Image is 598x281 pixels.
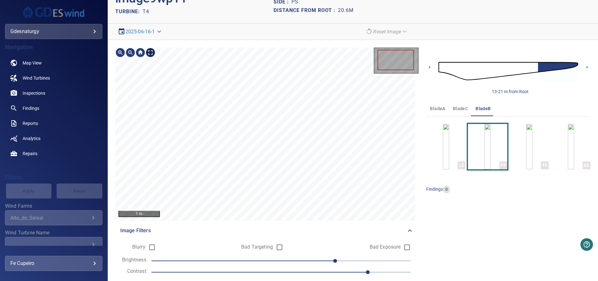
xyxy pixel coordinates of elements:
[23,105,39,111] span: Findings
[5,116,102,131] a: reports noActive
[10,215,90,221] div: Alto_do_Seixal
[551,124,590,169] button: SS
[499,161,507,169] div: PS
[526,124,532,169] a: TE
[115,223,419,238] div: Image Filters
[492,88,529,95] div: 13-21 m from Root
[110,244,145,250] label: Blurry
[5,86,102,101] a: inspections noActive
[5,131,102,146] a: analytics noActive
[338,8,354,14] h1: 20.6m
[5,55,102,70] a: map noActive
[10,258,97,268] div: Fe Cupeiro
[23,150,37,157] span: Repairs
[23,60,42,66] span: Map View
[23,90,45,96] span: Inspections
[23,75,50,81] span: Wind Turbines
[23,135,41,142] span: Analytics
[5,230,102,235] label: Wind Turbine Name
[443,187,450,193] span: 0
[438,54,578,88] img: d
[426,124,465,169] button: LE
[5,24,102,39] div: gdesnaturgy
[115,26,165,37] div: 2025-06-16-1
[430,105,445,113] span: bladeA
[583,161,590,169] div: SS
[115,48,125,58] img: Zoom in
[484,124,491,169] a: PS
[365,244,400,250] label: Bad Exposure
[373,29,401,35] em: Reset Image
[5,204,102,209] label: Wind Farms
[468,124,507,169] button: PS
[363,26,411,37] div: Reset Image
[143,8,149,14] h2: T4
[120,227,406,234] span: Image Filters
[458,161,465,169] div: LE
[23,120,38,126] span: Reports
[22,5,85,19] img: gdesnaturgy-logo
[568,124,574,169] a: SS
[426,187,443,192] span: findings
[115,8,143,14] h2: TURBINE:
[125,29,155,35] a: 2025-06-16-1
[5,237,102,252] div: Wind Turbine Name
[135,48,145,58] img: Go home
[476,105,491,113] span: bladeB
[5,174,102,181] h4: Filters
[238,244,273,250] label: Bad Targeting
[453,105,468,113] span: bladeC
[10,26,97,37] div: gdesnaturgy
[541,161,549,169] div: TE
[5,70,102,86] a: windturbines noActive
[125,48,135,58] img: Zoom out
[115,269,146,274] label: Contrast
[5,101,102,116] a: findings noActive
[274,8,338,14] h1: Distance from root :
[443,124,449,169] a: LE
[115,257,146,262] label: Brightness
[145,48,155,58] img: Toggle full page
[5,146,102,161] a: repairs noActive
[5,44,102,50] h4: Navigation
[510,124,549,169] button: TE
[5,210,102,225] div: Wind Farms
